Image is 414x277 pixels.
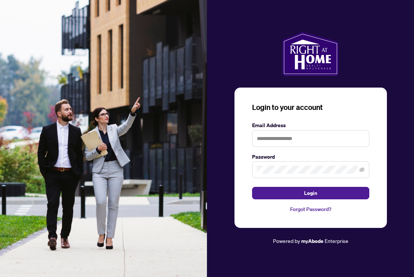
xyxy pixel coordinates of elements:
button: Login [252,187,369,199]
span: Enterprise [325,237,348,244]
span: Powered by [273,237,300,244]
img: ma-logo [282,32,339,76]
h3: Login to your account [252,102,369,112]
a: myAbode [301,237,324,245]
span: Login [304,187,317,199]
span: eye-invisible [359,167,365,172]
label: Email Address [252,121,369,129]
a: Forgot Password? [252,205,369,213]
label: Password [252,153,369,161]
